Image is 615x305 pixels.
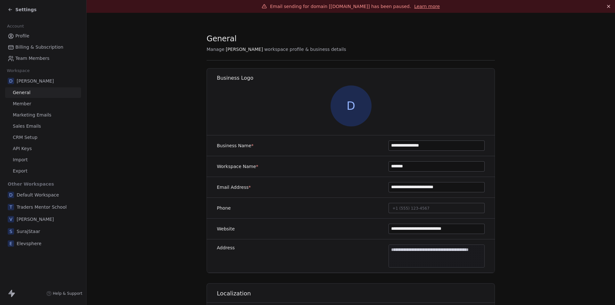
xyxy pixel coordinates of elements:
span: workspace profile & business details [264,46,346,52]
span: Elevsphere [17,240,41,247]
span: [PERSON_NAME] [17,216,54,222]
span: Settings [15,6,37,13]
span: Export [13,168,28,174]
span: V [8,216,14,222]
a: Export [5,166,81,176]
span: Member [13,100,31,107]
span: T [8,204,14,210]
span: SurajStaar [17,228,40,235]
span: Other Workspaces [5,179,57,189]
span: S [8,228,14,235]
a: API Keys [5,143,81,154]
label: Business Name [217,142,254,149]
a: Sales Emails [5,121,81,132]
span: Marketing Emails [13,112,51,118]
span: [PERSON_NAME] [17,78,54,84]
button: +1 (555) 123-4567 [389,203,485,213]
a: Import [5,155,81,165]
span: D [8,78,14,84]
span: Import [13,157,28,163]
span: E [8,240,14,247]
a: Marketing Emails [5,110,81,120]
span: Team Members [15,55,49,62]
h1: Localization [217,290,495,297]
a: Team Members [5,53,81,64]
span: Sales Emails [13,123,41,130]
label: Workspace Name [217,163,258,170]
span: Help & Support [53,291,82,296]
a: Learn more [414,3,440,10]
h1: Business Logo [217,75,495,82]
label: Phone [217,205,231,211]
a: Help & Support [46,291,82,296]
label: Website [217,226,235,232]
a: Settings [8,6,37,13]
span: Default Workspace [17,192,59,198]
span: D [8,192,14,198]
a: CRM Setup [5,132,81,143]
a: Profile [5,31,81,41]
span: Profile [15,33,29,39]
span: D [331,85,372,126]
span: CRM Setup [13,134,37,141]
span: Billing & Subscription [15,44,63,51]
span: General [207,34,237,44]
label: Email Address [217,184,251,190]
span: General [13,89,30,96]
span: +1 (555) 123-4567 [392,206,430,211]
label: Address [217,245,235,251]
a: General [5,87,81,98]
span: Manage [207,46,225,52]
span: [PERSON_NAME] [226,46,263,52]
span: Account [4,21,27,31]
span: Email sending for domain [[DOMAIN_NAME]] has been paused. [270,4,411,9]
a: Billing & Subscription [5,42,81,52]
span: Workspace [4,66,32,76]
span: Traders Mentor School [17,204,67,210]
a: Member [5,99,81,109]
span: API Keys [13,145,32,152]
